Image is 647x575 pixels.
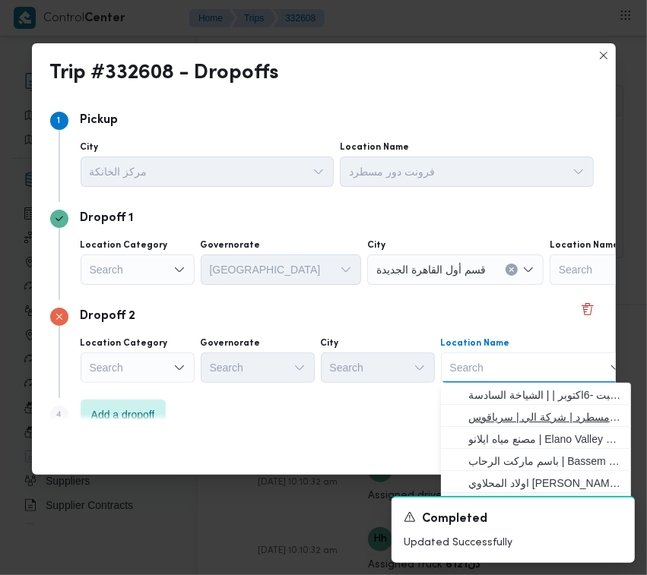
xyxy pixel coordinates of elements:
svg: Step 2 is complete [55,214,64,223]
button: Open list of options [414,362,426,374]
div: Notification [404,510,623,529]
button: Open list of options [173,264,186,276]
span: مصنع مياه ايلانو | Elano Valley Water factory | بنى سلامة [468,430,622,448]
button: Open list of options [312,166,325,178]
svg: Step 3 has errors [55,312,64,321]
label: Governorate [201,239,261,251]
span: Completed [422,510,487,529]
span: باسم ماركت الرحاب | Bassem Market | الرحاب و المستثمرون [468,452,622,470]
span: مركز الخانكة [90,163,147,179]
span: [GEOGRAPHIC_DATA] [210,261,321,277]
p: Updated Successfully [404,535,623,551]
button: باسم ماركت الرحاب | Bassem Market | الرحاب و المستثمرون [441,449,631,471]
span: قسم أول القاهرة الجديدة [376,261,486,277]
span: اولاد المحلاوي [PERSON_NAME] | [PERSON_NAME] | الحي السادس [468,474,622,492]
button: اولاد المحلاوي مصطفي النحاس | مصطفى النحاس | الحي السادس [441,471,631,493]
button: Open list of options [293,362,306,374]
p: Dropoff 1 [81,210,134,228]
span: فرونت دور مسطرد [349,163,435,179]
button: Clear input [506,264,518,276]
span: فرونت دور مسطرد | شركة الي | سرياقوس [468,408,622,426]
label: City [321,337,339,349]
button: Open list of options [522,264,534,276]
label: Location Name [550,239,619,251]
label: Governorate [201,337,261,349]
button: Open list of options [572,166,585,178]
button: Open list of options [340,264,352,276]
button: Closes this modal window [595,46,613,65]
span: 1 [58,116,61,125]
button: Open list of options [173,362,186,374]
button: مصنع مياه ايلانو | Elano Valley Water factory | بنى سلامة [441,427,631,449]
div: Trip #332608 - Dropoffs [50,62,280,86]
button: فرونت دور مسطرد | شركة الي | سرياقوس [441,405,631,427]
p: Dropoff 2 [81,308,136,326]
label: Location Name [441,337,510,349]
label: Location Category [81,239,168,251]
label: City [81,141,99,153]
button: Add a dropoff [81,400,166,430]
button: Delete [579,300,597,318]
label: Location Category [81,337,168,349]
button: Close list of options [610,362,622,374]
span: حياه ايجيبت -6اكتوبر | | الشياخة السادسة [468,386,622,404]
span: Add a dropoff [91,406,155,424]
button: حياه ايجيبت -6اكتوبر | | الشياخة السادسة [441,383,631,405]
label: Location Name [340,141,409,153]
p: Pickup [81,112,119,130]
label: City [367,239,385,251]
span: 4 [56,410,62,419]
